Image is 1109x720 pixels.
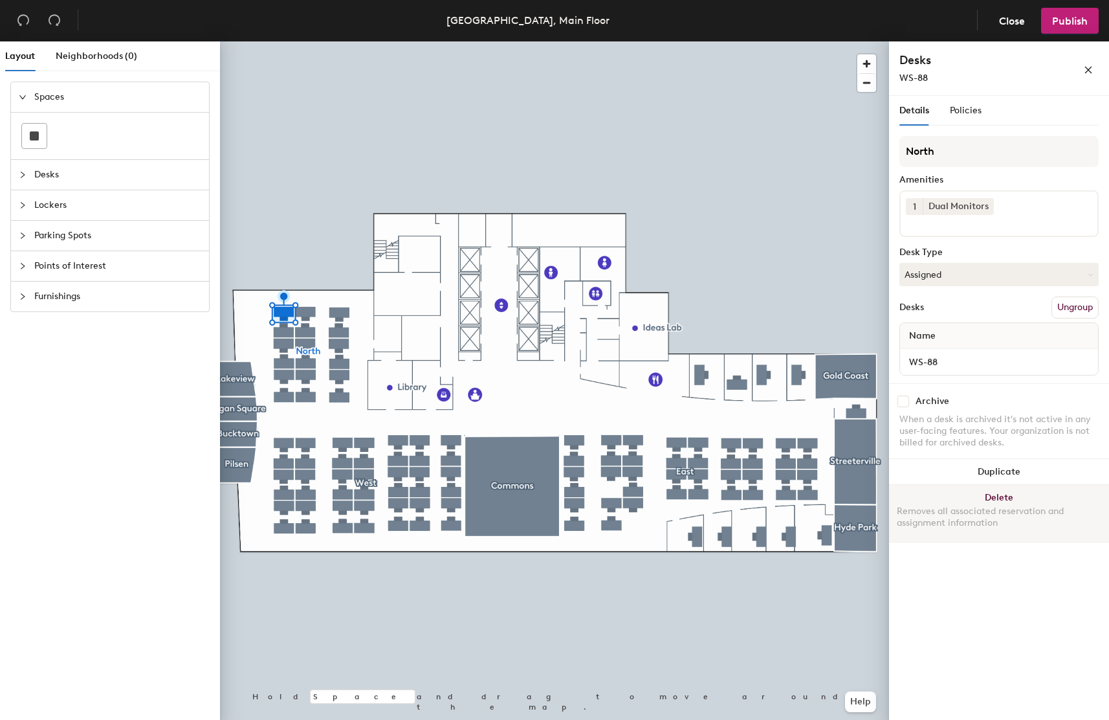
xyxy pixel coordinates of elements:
div: Desk Type [899,247,1099,258]
button: Close [988,8,1036,34]
button: Redo (⌘ + ⇧ + Z) [41,8,67,34]
span: Policies [950,105,982,116]
button: Publish [1041,8,1099,34]
span: collapsed [19,232,27,240]
span: collapsed [19,262,27,270]
div: Desks [899,302,924,313]
span: Neighborhoods (0) [56,51,137,62]
span: Spaces [34,82,201,112]
span: 1 [913,200,916,214]
span: Lockers [34,190,201,220]
button: Help [845,692,876,712]
span: Layout [5,51,35,62]
span: collapsed [19,293,27,300]
h4: Desks [899,52,1042,69]
span: close [1084,65,1093,74]
span: collapsed [19,201,27,209]
button: Assigned [899,263,1099,286]
div: When a desk is archived it's not active in any user-facing features. Your organization is not bil... [899,414,1099,449]
span: Points of Interest [34,251,201,281]
span: Furnishings [34,282,201,311]
div: Archive [916,396,949,407]
input: Unnamed desk [903,353,1095,371]
span: undo [17,14,30,27]
div: Dual Monitors [923,198,994,215]
span: Name [903,324,942,348]
button: Duplicate [889,459,1109,485]
span: Close [999,15,1025,27]
span: WS-88 [899,73,928,84]
span: expanded [19,93,27,101]
div: Removes all associated reservation and assignment information [897,506,1101,529]
span: Details [899,105,929,116]
div: Amenities [899,175,1099,185]
button: DeleteRemoves all associated reservation and assignment information [889,485,1109,542]
div: [GEOGRAPHIC_DATA], Main Floor [446,12,609,28]
span: collapsed [19,171,27,179]
button: 1 [906,198,923,215]
span: Publish [1052,15,1088,27]
span: Parking Spots [34,221,201,251]
button: Undo (⌘ + Z) [10,8,36,34]
button: Ungroup [1051,297,1099,319]
span: Desks [34,160,201,190]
